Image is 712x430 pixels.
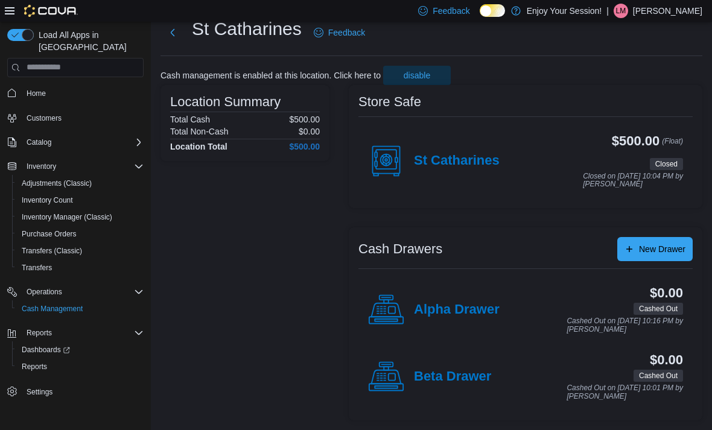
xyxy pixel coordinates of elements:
[567,317,683,334] p: Cashed Out on [DATE] 10:16 PM by [PERSON_NAME]
[17,210,117,224] a: Inventory Manager (Classic)
[567,384,683,400] p: Cashed Out on [DATE] 10:01 PM by [PERSON_NAME]
[22,135,56,150] button: Catalog
[170,115,210,124] h6: Total Cash
[358,242,442,256] h3: Cash Drawers
[2,382,148,400] button: Settings
[22,246,82,256] span: Transfers (Classic)
[17,193,144,207] span: Inventory Count
[170,127,229,136] h6: Total Non-Cash
[22,385,57,399] a: Settings
[22,86,51,101] a: Home
[27,113,62,123] span: Customers
[2,283,148,300] button: Operations
[12,242,148,259] button: Transfers (Classic)
[12,341,148,358] a: Dashboards
[527,4,602,18] p: Enjoy Your Session!
[161,71,381,80] p: Cash management is enabled at this location. Click here to
[17,227,81,241] a: Purchase Orders
[27,387,52,397] span: Settings
[17,302,87,316] a: Cash Management
[12,358,148,375] button: Reports
[480,4,505,17] input: Dark Mode
[612,134,660,148] h3: $500.00
[2,324,148,341] button: Reports
[617,237,693,261] button: New Drawer
[22,179,92,188] span: Adjustments (Classic)
[22,362,47,372] span: Reports
[17,244,144,258] span: Transfers (Classic)
[414,302,500,318] h4: Alpha Drawer
[17,343,75,357] a: Dashboards
[27,89,46,98] span: Home
[22,110,144,125] span: Customers
[170,142,227,151] h4: Location Total
[12,209,148,226] button: Inventory Manager (Classic)
[22,229,77,239] span: Purchase Orders
[634,370,683,382] span: Cashed Out
[27,287,62,297] span: Operations
[161,21,185,45] button: Next
[2,158,148,175] button: Inventory
[22,285,144,299] span: Operations
[22,326,57,340] button: Reports
[662,134,683,156] p: (Float)
[22,195,73,205] span: Inventory Count
[358,95,421,109] h3: Store Safe
[414,369,491,385] h4: Beta Drawer
[27,162,56,171] span: Inventory
[17,244,87,258] a: Transfers (Classic)
[12,300,148,317] button: Cash Management
[583,172,683,189] p: Closed on [DATE] 10:04 PM by [PERSON_NAME]
[22,86,144,101] span: Home
[639,370,678,381] span: Cashed Out
[22,159,144,174] span: Inventory
[616,4,626,18] span: LM
[404,69,430,81] span: disable
[614,4,628,18] div: Leia Mahoney
[17,302,144,316] span: Cash Management
[289,142,320,151] h4: $500.00
[2,109,148,127] button: Customers
[655,159,678,169] span: Closed
[309,21,370,45] a: Feedback
[17,261,57,275] a: Transfers
[650,158,683,170] span: Closed
[22,263,52,273] span: Transfers
[650,286,683,300] h3: $0.00
[22,135,144,150] span: Catalog
[17,261,144,275] span: Transfers
[17,176,144,191] span: Adjustments (Classic)
[27,328,52,338] span: Reports
[289,115,320,124] p: $500.00
[328,27,365,39] span: Feedback
[22,384,144,399] span: Settings
[414,153,500,169] h4: St Catharines
[22,212,112,222] span: Inventory Manager (Classic)
[17,227,144,241] span: Purchase Orders
[12,192,148,209] button: Inventory Count
[22,326,144,340] span: Reports
[22,304,83,314] span: Cash Management
[633,4,702,18] p: [PERSON_NAME]
[2,84,148,102] button: Home
[22,159,61,174] button: Inventory
[12,226,148,242] button: Purchase Orders
[2,134,148,151] button: Catalog
[22,111,66,125] a: Customers
[27,138,51,147] span: Catalog
[24,5,78,17] img: Cova
[192,17,302,41] h1: St Catharines
[606,4,609,18] p: |
[17,176,97,191] a: Adjustments (Classic)
[17,359,144,374] span: Reports
[433,5,469,17] span: Feedback
[170,95,281,109] h3: Location Summary
[639,243,685,255] span: New Drawer
[650,353,683,367] h3: $0.00
[383,66,451,85] button: disable
[639,303,678,314] span: Cashed Out
[17,193,78,207] a: Inventory Count
[17,359,52,374] a: Reports
[34,29,144,53] span: Load All Apps in [GEOGRAPHIC_DATA]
